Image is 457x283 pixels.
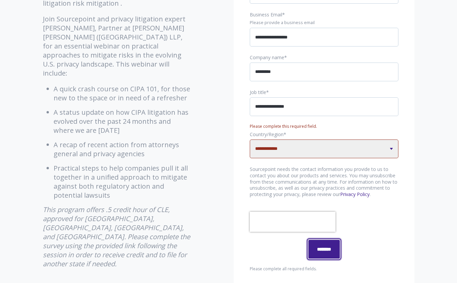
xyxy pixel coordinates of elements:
[43,205,190,268] em: This program offers .5 credit hour of CLE, approved for [GEOGRAPHIC_DATA], [GEOGRAPHIC_DATA], [GE...
[54,164,192,200] li: Practical steps to help companies pull it all together in a unified approach to mitigate against ...
[54,108,192,135] li: A status update on how CIPA litigation has evolved over the past 24 months and where we are [DATE]
[250,166,398,198] p: Sourcepoint needs the contact information you provide to us to contact you about our products and...
[250,54,284,61] span: Company name
[54,84,192,102] li: A quick crash course on CIPA 101, for those new to the space or in need of a refresher
[250,123,317,129] label: Please complete this required field.
[250,266,317,272] label: Please complete all required fields.
[250,89,266,95] span: Job title
[250,212,335,232] iframe: reCAPTCHA
[43,14,192,78] p: Join Sourcepoint and privacy litigation expert [PERSON_NAME], Partner at [PERSON_NAME] [PERSON_NA...
[250,131,284,137] span: Country/Region
[340,191,370,197] a: Privacy Policy
[54,140,192,158] li: A recap of recent action from attorneys general and privacy agencies
[250,20,398,26] legend: Please provide a business email
[250,11,282,18] span: Business Email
